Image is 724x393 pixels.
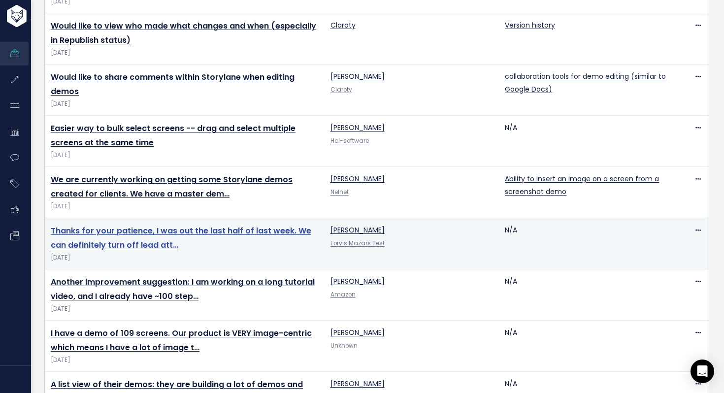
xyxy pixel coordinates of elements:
a: Version history [505,20,555,30]
a: Would like to view who made what changes and when (especially in Republish status) [51,20,316,46]
a: Claroty [330,20,356,30]
a: Another improvement suggestion: I am working on a long tutorial video, and I already have ~100 step… [51,276,315,302]
a: I have a demo of 109 screens. Our product is VERY image-centric which means I have a lot of image t… [51,327,312,353]
a: [PERSON_NAME] [330,174,385,184]
td: N/A [499,321,674,372]
div: Open Intercom Messenger [691,360,714,383]
td: N/A [499,116,674,167]
a: Thanks for your patience, I was out the last half of last week. We can definitely turn off lead att… [51,225,311,251]
a: Forvis Mazars Test [330,239,385,247]
a: Easier way to bulk select screens -- drag and select multiple screens at the same time [51,123,296,148]
span: [DATE] [51,253,319,263]
a: [PERSON_NAME] [330,276,385,286]
span: [DATE] [51,304,319,314]
a: [PERSON_NAME] [330,327,385,337]
a: collaboration tools for demo editing (similar to Google Docs) [505,71,666,94]
span: [DATE] [51,201,319,212]
a: Ability to insert an image on a screen from a screenshot demo [505,174,659,196]
a: Would like to share comments within Storylane when editing demos [51,71,295,97]
td: N/A [499,269,674,321]
span: [DATE] [51,150,319,161]
span: [DATE] [51,48,319,58]
a: [PERSON_NAME] [330,71,385,81]
a: [PERSON_NAME] [330,123,385,132]
span: Unknown [330,342,358,350]
a: We are currently working on getting some Storylane demos created for clients. We have a master dem… [51,174,293,199]
td: N/A [499,218,674,269]
span: [DATE] [51,99,319,109]
img: logo-white.9d6f32f41409.svg [4,5,81,27]
span: [DATE] [51,355,319,365]
a: Nelnet [330,188,349,196]
a: [PERSON_NAME] [330,225,385,235]
a: Amazon [330,291,356,298]
a: Claroty [330,86,352,94]
a: [PERSON_NAME] [330,379,385,389]
a: Hcl-software [330,137,369,145]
